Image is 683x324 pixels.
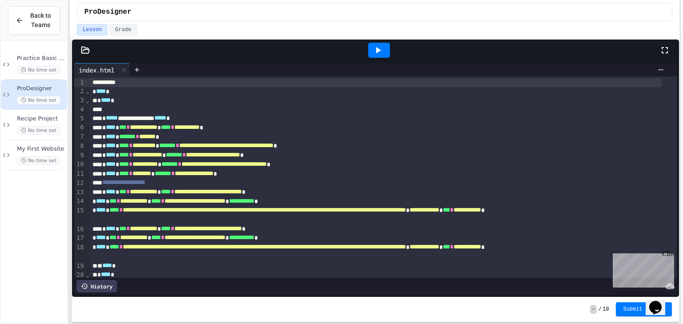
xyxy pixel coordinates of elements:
div: 7 [74,132,85,142]
div: 13 [74,188,85,197]
span: Submit Answer [623,306,665,313]
div: 9 [74,151,85,160]
span: Fold line [85,272,90,279]
span: / [599,306,602,313]
div: 5 [74,114,85,124]
div: 2 [74,87,85,96]
div: 11 [74,169,85,179]
span: No time set [17,156,60,165]
div: Chat with us now!Close [4,4,61,56]
div: 4 [74,105,85,114]
span: Practice Basic CSS [17,55,65,62]
span: No time set [17,126,60,135]
button: Submit Answer [616,302,672,316]
div: History [76,280,117,292]
div: index.html [74,63,130,76]
button: Lesson [77,24,108,36]
div: 14 [74,197,85,206]
span: No time set [17,96,60,104]
span: Fold line [85,97,90,104]
span: - [590,305,597,314]
div: 18 [74,243,85,262]
div: 12 [74,179,85,188]
div: 20 [74,271,85,280]
span: Fold line [85,88,90,95]
div: 6 [74,123,85,132]
div: 3 [74,96,85,105]
button: Grade [109,24,137,36]
div: 8 [74,142,85,151]
span: Back to Teams [29,11,52,30]
iframe: chat widget [609,250,674,288]
div: 16 [74,225,85,234]
button: Back to Teams [8,6,60,35]
span: ProDesigner [17,85,65,92]
div: 1 [74,78,85,87]
div: 17 [74,234,85,243]
div: 19 [74,262,85,271]
div: index.html [74,65,119,75]
span: No time set [17,66,60,74]
span: 10 [603,306,609,313]
div: 10 [74,160,85,169]
iframe: chat widget [646,288,674,315]
span: Recipe Project [17,115,65,123]
div: 15 [74,206,85,225]
span: My First Website [17,145,65,153]
span: ProDesigner [84,7,132,17]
